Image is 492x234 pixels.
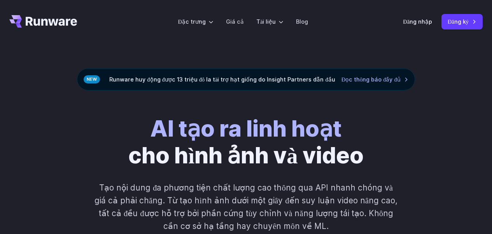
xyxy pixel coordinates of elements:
font: Tạo nội dung đa phương tiện chất lượng cao thông qua API nhanh chóng và giá cả phải chăng. Từ tạo... [95,183,397,231]
a: Đăng nhập [403,17,432,26]
a: Blog [296,17,308,26]
font: Giá cả [226,18,244,25]
a: Đọc thông báo đầy đủ [341,75,408,84]
font: Đặc trưng [178,18,206,25]
font: Đăng ký [448,18,469,25]
font: Tài liệu [256,18,276,25]
font: cho hình ảnh và video [128,142,364,169]
a: Đăng ký [441,14,483,29]
font: AI tạo ra linh hoạt [150,115,341,142]
a: Giá cả [226,17,244,26]
font: Runware huy động được 13 triệu đô la tài trợ hạt giống do Insight Partners dẫn đầu [109,76,335,83]
font: Đăng nhập [403,18,432,25]
a: Đi tới / [9,15,77,28]
font: Blog [296,18,308,25]
font: Đọc thông báo đầy đủ [341,76,401,83]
